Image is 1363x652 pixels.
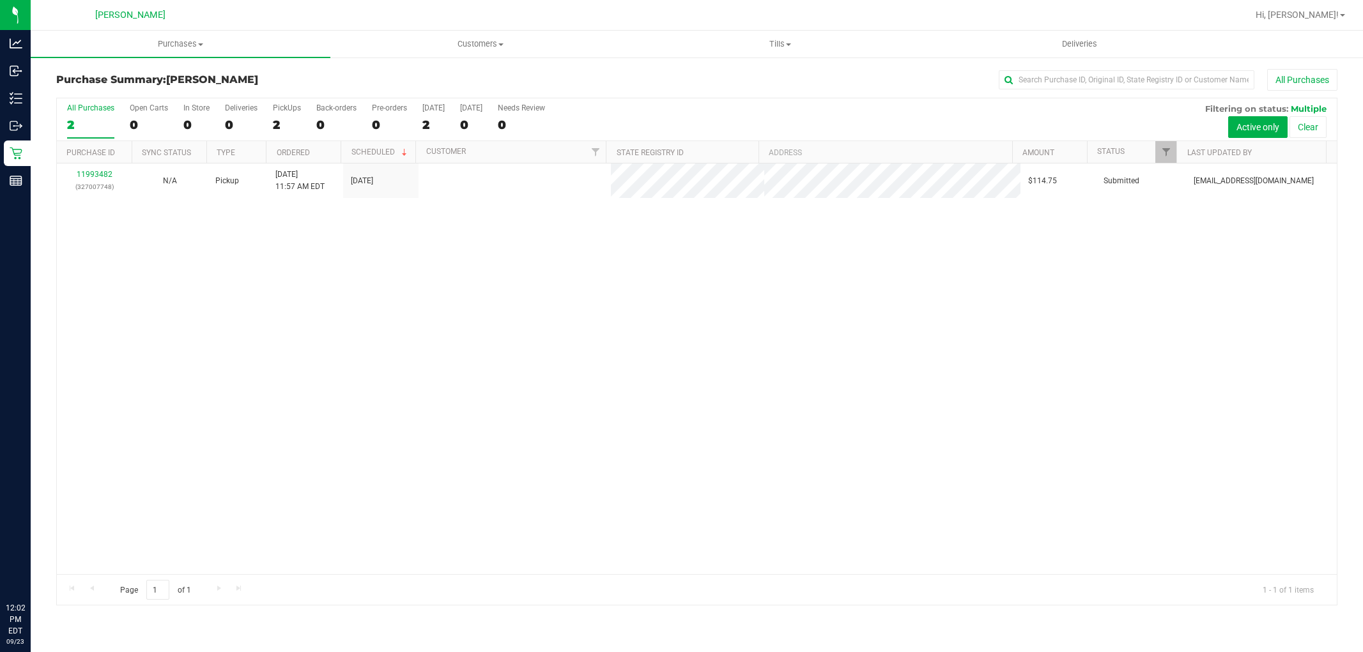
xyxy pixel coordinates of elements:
div: In Store [183,103,210,112]
span: Multiple [1291,103,1327,114]
span: Submitted [1104,175,1139,187]
a: Purchases [31,31,330,57]
a: Tills [630,31,930,57]
a: Customers [330,31,630,57]
button: Active only [1228,116,1288,138]
span: [DATE] 11:57 AM EDT [275,169,325,193]
a: Scheduled [351,148,410,156]
div: All Purchases [67,103,114,112]
button: N/A [163,175,177,187]
a: Status [1097,147,1125,156]
span: Filtering on status: [1205,103,1288,114]
div: 0 [316,118,357,132]
a: Customer [426,147,466,156]
button: Clear [1290,116,1327,138]
p: (327007748) [65,181,125,193]
p: 09/23 [6,637,25,646]
div: Needs Review [498,103,545,112]
a: Filter [1155,141,1176,163]
a: 11993482 [77,170,112,179]
span: Tills [631,38,929,50]
div: 2 [67,118,114,132]
th: Address [759,141,1012,163]
a: Last Updated By [1187,148,1252,157]
div: Open Carts [130,103,168,112]
inline-svg: Outbound [10,119,22,132]
div: [DATE] [460,103,482,112]
span: Deliveries [1045,38,1114,50]
a: Sync Status [142,148,191,157]
a: Ordered [277,148,310,157]
a: Type [217,148,235,157]
span: [EMAIL_ADDRESS][DOMAIN_NAME] [1194,175,1314,187]
button: All Purchases [1267,69,1337,91]
div: 0 [183,118,210,132]
span: Customers [331,38,629,50]
span: Purchases [31,38,330,50]
div: 0 [130,118,168,132]
inline-svg: Analytics [10,37,22,50]
inline-svg: Reports [10,174,22,187]
iframe: Resource center [13,550,51,588]
span: Hi, [PERSON_NAME]! [1256,10,1339,20]
span: $114.75 [1028,175,1057,187]
div: [DATE] [422,103,445,112]
div: 0 [460,118,482,132]
iframe: Resource center unread badge [38,548,53,563]
inline-svg: Inbound [10,64,22,77]
inline-svg: Retail [10,147,22,160]
div: PickUps [273,103,301,112]
span: Page of 1 [109,580,201,600]
h3: Purchase Summary: [56,74,483,86]
div: 2 [273,118,301,132]
div: Deliveries [225,103,258,112]
a: Filter [585,141,606,163]
input: Search Purchase ID, Original ID, State Registry ID or Customer Name... [999,70,1254,89]
p: 12:02 PM EDT [6,602,25,637]
input: 1 [146,580,169,600]
a: State Registry ID [617,148,684,157]
div: Pre-orders [372,103,407,112]
a: Amount [1022,148,1054,157]
span: [DATE] [351,175,373,187]
div: Back-orders [316,103,357,112]
span: [PERSON_NAME] [166,73,258,86]
a: Deliveries [930,31,1229,57]
span: 1 - 1 of 1 items [1252,580,1324,599]
div: 0 [225,118,258,132]
div: 2 [422,118,445,132]
div: 0 [498,118,545,132]
div: 0 [372,118,407,132]
span: [PERSON_NAME] [95,10,166,20]
a: Purchase ID [66,148,115,157]
span: Pickup [215,175,239,187]
inline-svg: Inventory [10,92,22,105]
span: Not Applicable [163,176,177,185]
